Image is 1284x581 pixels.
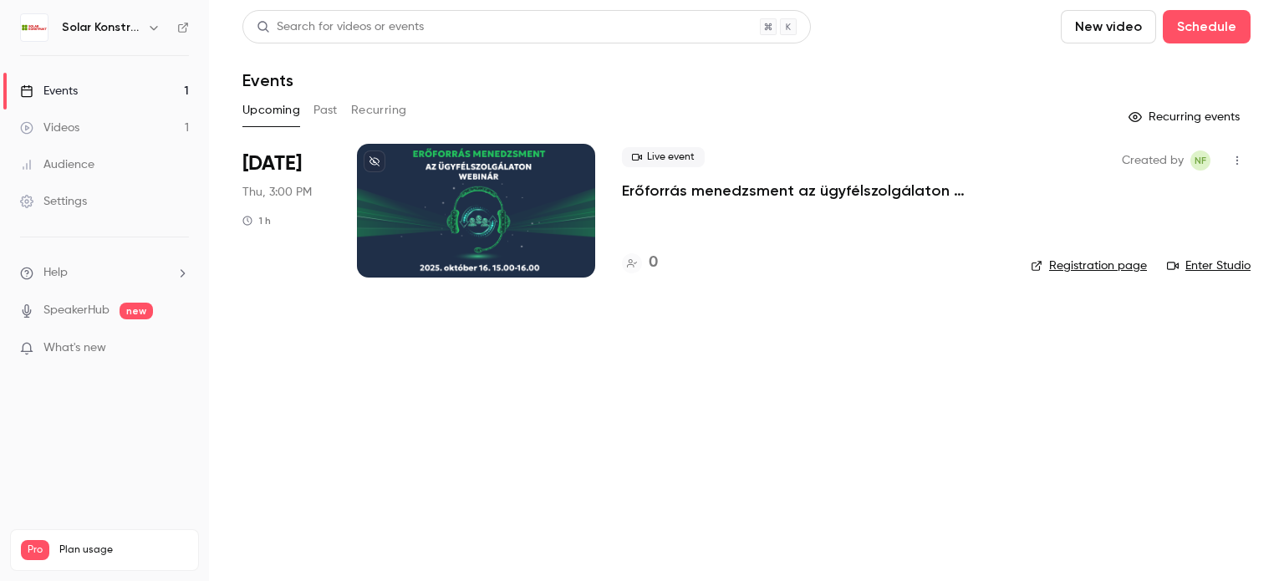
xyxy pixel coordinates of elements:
[622,252,658,274] a: 0
[622,181,1004,201] a: Erőforrás menedzsment az ügyfélszolgálaton webinár
[1167,257,1251,274] a: Enter Studio
[20,156,94,173] div: Audience
[20,83,78,99] div: Events
[169,341,189,356] iframe: Noticeable Trigger
[622,147,705,167] span: Live event
[257,18,424,36] div: Search for videos or events
[242,97,300,124] button: Upcoming
[20,264,189,282] li: help-dropdown-opener
[1122,150,1184,171] span: Created by
[1195,150,1206,171] span: NF
[649,252,658,274] h4: 0
[62,19,140,36] h6: Solar Konstrukt Kft.
[43,264,68,282] span: Help
[21,540,49,560] span: Pro
[242,70,293,90] h1: Events
[20,120,79,136] div: Videos
[20,193,87,210] div: Settings
[1061,10,1156,43] button: New video
[1031,257,1147,274] a: Registration page
[242,150,302,177] span: [DATE]
[242,144,330,278] div: Oct 16 Thu, 3:00 PM (Europe/Budapest)
[1121,104,1251,130] button: Recurring events
[313,97,338,124] button: Past
[351,97,407,124] button: Recurring
[120,303,153,319] span: new
[1163,10,1251,43] button: Schedule
[43,339,106,357] span: What's new
[21,14,48,41] img: Solar Konstrukt Kft.
[242,184,312,201] span: Thu, 3:00 PM
[242,214,271,227] div: 1 h
[59,543,188,557] span: Plan usage
[43,302,110,319] a: SpeakerHub
[1190,150,1210,171] span: Nóra Faragó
